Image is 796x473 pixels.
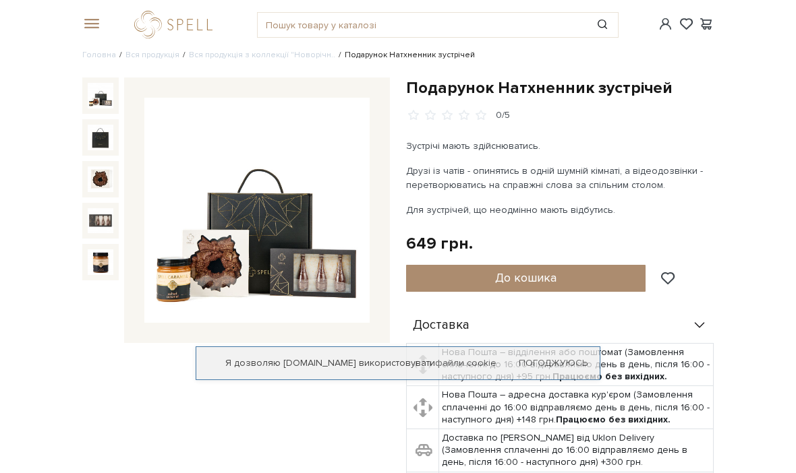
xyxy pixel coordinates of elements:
td: Доставка по [PERSON_NAME] від Uklon Delivery (Замовлення сплаченні до 16:00 відправляємо день в д... [439,429,714,472]
img: Подарунок Натхненник зустрічей [88,83,113,108]
a: файли cookie [435,357,496,369]
td: Нова Пошта – адресна доставка кур'єром (Замовлення сплаченні до 16:00 відправляємо день в день, п... [439,386,714,429]
button: До кошика [406,265,646,292]
a: Вся продукція з коллекції "Новорічн.. [189,50,335,60]
b: Працюємо без вихідних. [552,371,667,382]
a: Вся продукція [125,50,179,60]
h1: Подарунок Натхненник зустрічей [406,77,714,98]
input: Пошук товару у каталозі [258,13,587,37]
span: До кошика [495,270,557,285]
p: Друзі із чатів - опинятись в одній шумній кімнаті, а відеодозвінки - перетворюватись на справжні ... [406,164,714,192]
li: Подарунок Натхненник зустрічей [335,49,475,61]
img: Подарунок Натхненник зустрічей [88,125,113,150]
td: Нова Пошта – відділення або поштомат (Замовлення сплаченні до 16:00 відправляємо день в день, піс... [439,343,714,386]
b: Працюємо без вихідних. [556,414,671,425]
span: Доставка [413,319,470,332]
div: Я дозволяю [DOMAIN_NAME] використовувати [196,357,600,369]
img: Подарунок Натхненник зустрічей [88,166,113,192]
a: Головна [82,50,116,60]
a: logo [134,11,219,38]
img: Подарунок Натхненник зустрічей [144,98,370,323]
img: Подарунок Натхненник зустрічей [88,249,113,275]
div: 649 грн. [406,233,473,254]
p: Зустрічі мають здійснюватись. [406,139,714,153]
a: Погоджуюсь [519,357,588,369]
p: Для зустрічей, що неодмінно мають відбутись. [406,203,714,217]
img: Подарунок Натхненник зустрічей [88,208,113,234]
div: 0/5 [496,109,510,122]
button: Пошук товару у каталозі [588,13,619,37]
